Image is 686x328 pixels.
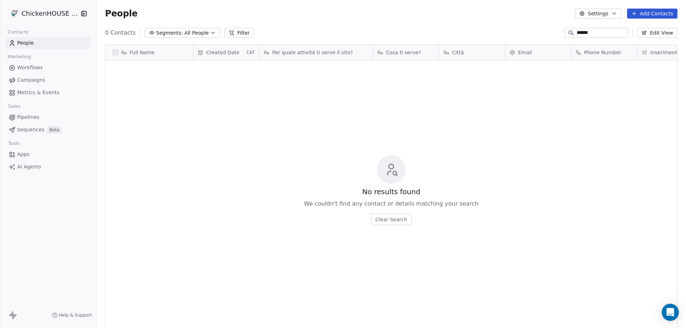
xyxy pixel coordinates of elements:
[105,45,193,60] div: Full Name
[571,45,637,60] div: Phone Number
[6,87,90,99] a: Metrics & Events
[206,49,239,56] span: Created Date
[6,148,90,160] a: Apps
[452,49,464,56] span: Città
[6,111,90,123] a: Pipelines
[362,187,421,197] span: No results found
[193,45,259,60] div: Created DateCAT
[6,37,90,49] a: People
[6,161,90,173] a: AI Agents
[105,60,193,316] div: grid
[6,62,90,74] a: Workflows
[439,45,505,60] div: Città
[17,151,30,158] span: Apps
[518,49,532,56] span: Email
[17,113,39,121] span: Pipelines
[247,50,255,55] span: CAT
[59,312,92,318] span: Help & Support
[224,28,254,38] button: Filter
[5,138,23,149] span: Tools
[184,29,209,37] span: All People
[17,39,34,47] span: People
[304,200,478,208] span: We couldn't find any contact or details matching your search
[259,45,373,60] div: Per quale attività ti serve il sito?
[21,9,79,18] span: ChickenHOUSE snc
[17,126,44,133] span: Sequences
[272,49,353,56] span: Per quale attività ti serve il sito?
[105,8,138,19] span: People
[5,51,34,62] span: Marketing
[386,49,421,56] span: Cosa ti serve?
[17,163,41,171] span: AI Agents
[17,89,59,96] span: Metrics & Events
[662,304,679,321] div: Open Intercom Messenger
[5,27,31,37] span: Contacts
[156,29,183,37] span: Segments:
[105,29,136,37] span: 0 Contacts
[637,28,677,38] button: Edit View
[373,45,439,60] div: Cosa ti serve?
[130,49,155,56] span: Full Name
[10,9,19,18] img: 4.jpg
[9,7,76,20] button: ChickenHOUSE snc
[52,312,92,318] a: Help & Support
[627,9,677,19] button: Add Contacts
[47,126,61,133] span: Beta
[6,124,90,136] a: SequencesBeta
[584,49,621,56] span: Phone Number
[575,9,621,19] button: Settings
[505,45,571,60] div: Email
[5,101,24,112] span: Sales
[17,76,45,84] span: Campaigns
[6,74,90,86] a: Campaigns
[371,214,411,225] button: Clear Search
[17,64,43,71] span: Workflows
